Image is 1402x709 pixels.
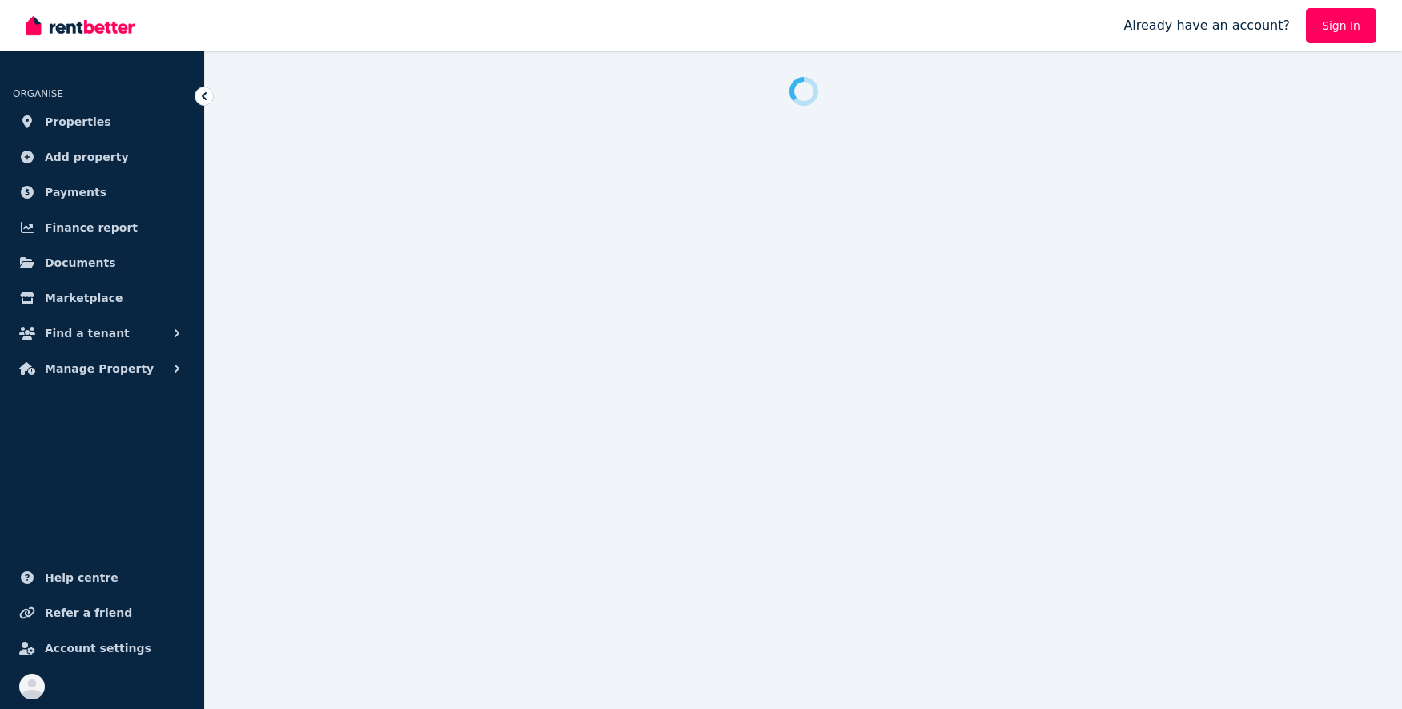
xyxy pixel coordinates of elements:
[45,183,106,202] span: Payments
[13,317,191,349] button: Find a tenant
[45,639,151,658] span: Account settings
[1123,16,1290,35] span: Already have an account?
[1306,8,1376,43] a: Sign In
[13,562,191,594] a: Help centre
[45,603,132,622] span: Refer a friend
[13,176,191,208] a: Payments
[45,253,116,272] span: Documents
[13,632,191,664] a: Account settings
[13,211,191,244] a: Finance report
[45,568,119,587] span: Help centre
[45,324,130,343] span: Find a tenant
[45,147,129,167] span: Add property
[13,247,191,279] a: Documents
[45,288,123,308] span: Marketplace
[13,597,191,629] a: Refer a friend
[13,106,191,138] a: Properties
[13,352,191,385] button: Manage Property
[26,14,135,38] img: RentBetter
[45,112,111,131] span: Properties
[13,141,191,173] a: Add property
[13,88,63,99] span: ORGANISE
[45,359,154,378] span: Manage Property
[13,282,191,314] a: Marketplace
[45,218,138,237] span: Finance report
